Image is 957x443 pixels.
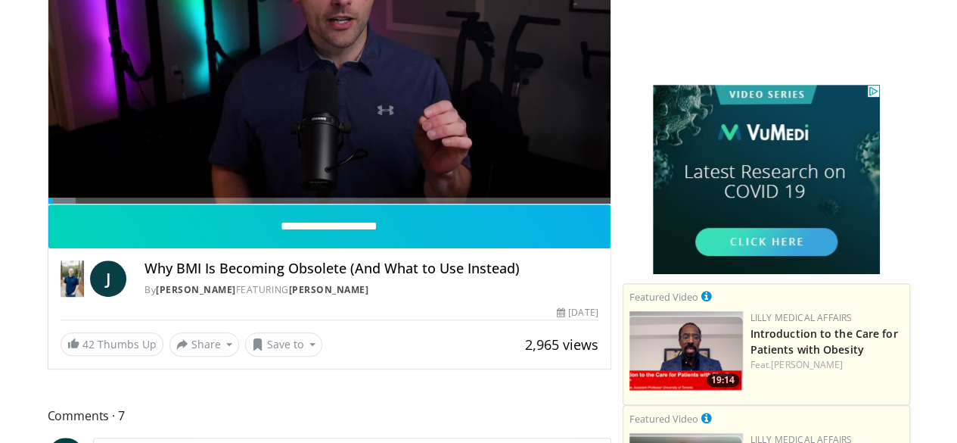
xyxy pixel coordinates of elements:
div: Feat. [750,358,903,372]
span: 42 [82,337,95,351]
div: [DATE] [557,306,598,320]
iframe: Advertisement [653,85,880,274]
button: Save to [245,332,322,357]
a: Lilly Medical Affairs [750,311,853,324]
small: Featured Video [629,290,698,304]
span: Comments 7 [48,406,611,426]
a: 19:14 [629,311,743,391]
span: 19:14 [707,373,739,387]
a: J [90,260,126,297]
h4: Why BMI Is Becoming Obsolete (And What to Use Instead) [144,260,598,277]
a: Introduction to the Care for Patients with Obesity [750,326,898,357]
small: Featured Video [629,412,698,426]
a: [PERSON_NAME] [156,283,236,296]
img: Dr. Jordan Rennicke [61,260,85,297]
a: [PERSON_NAME] [288,283,368,296]
button: Share [169,332,240,357]
a: [PERSON_NAME] [771,358,843,371]
span: 2,965 views [525,335,598,354]
div: By FEATURING [144,283,598,297]
img: acc2e291-ced4-4dd5-b17b-d06994da28f3.png.150x105_q85_crop-smart_upscale.png [629,311,743,391]
a: 42 Thumbs Up [61,332,163,356]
